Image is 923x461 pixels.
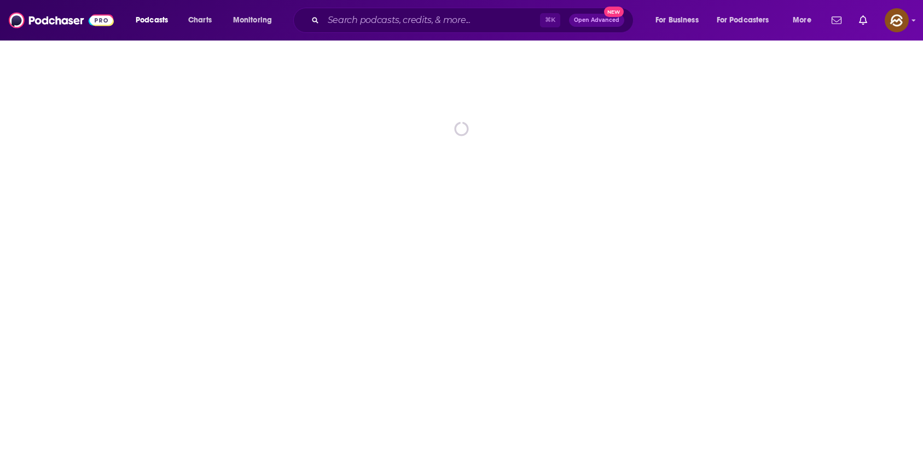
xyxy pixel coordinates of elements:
span: For Podcasters [717,13,769,28]
span: New [604,7,624,17]
button: open menu [785,11,825,29]
span: Podcasts [136,13,168,28]
input: Search podcasts, credits, & more... [323,11,540,29]
button: Open AdvancedNew [569,14,624,27]
img: Podchaser - Follow, Share and Rate Podcasts [9,10,114,31]
span: Open Advanced [574,18,619,23]
a: Show notifications dropdown [827,11,846,30]
span: Logged in as hey85204 [885,8,909,32]
a: Show notifications dropdown [855,11,872,30]
span: ⌘ K [540,13,560,27]
button: open menu [128,11,182,29]
span: Charts [188,13,212,28]
span: For Business [655,13,699,28]
button: open menu [710,11,785,29]
a: Charts [181,11,218,29]
div: Search podcasts, credits, & more... [304,8,644,33]
span: More [793,13,811,28]
button: open menu [648,11,712,29]
img: User Profile [885,8,909,32]
span: Monitoring [233,13,272,28]
button: Show profile menu [885,8,909,32]
button: open menu [225,11,286,29]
